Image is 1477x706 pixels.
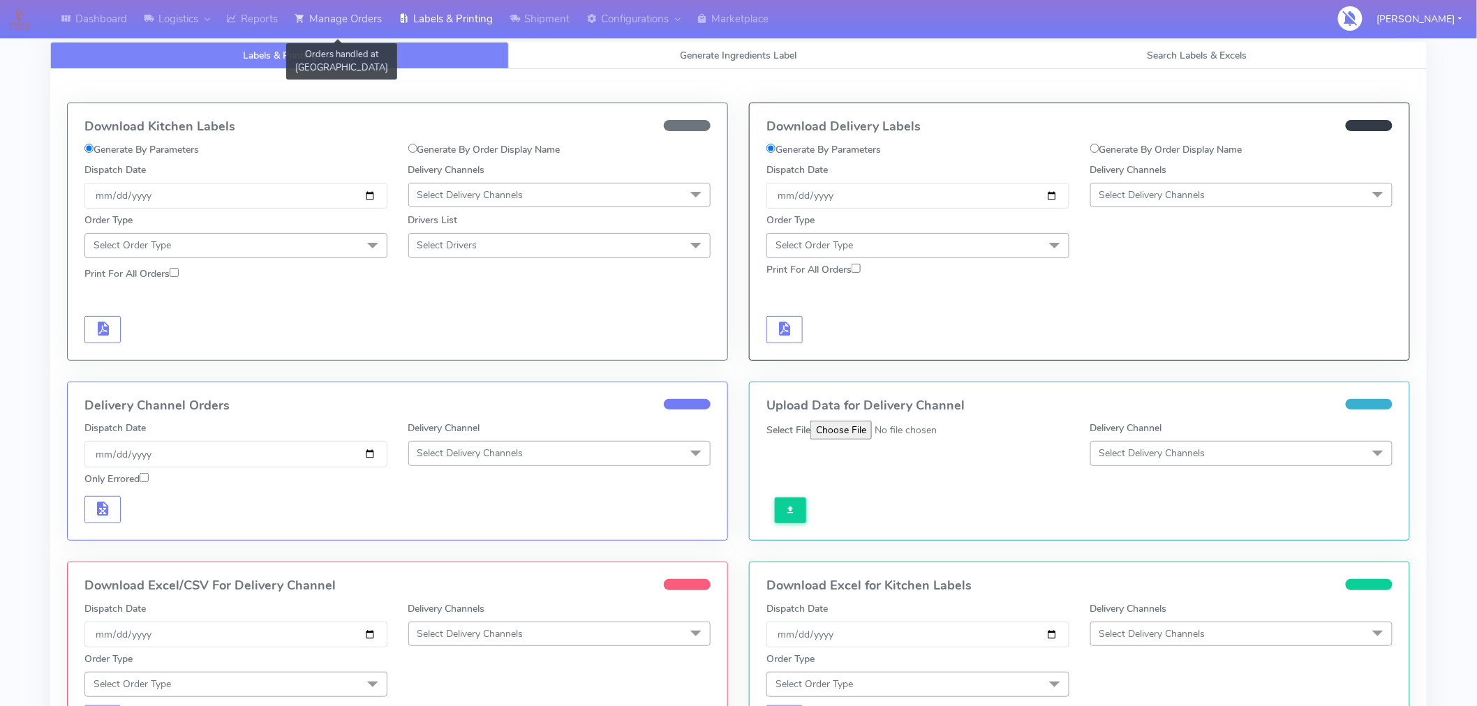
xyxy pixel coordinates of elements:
input: Generate By Parameters [84,144,94,153]
label: Dispatch Date [84,421,146,435]
input: Generate By Order Display Name [1090,144,1099,153]
input: Generate By Order Display Name [408,144,417,153]
h4: Delivery Channel Orders [84,399,711,413]
span: Select Delivery Channels [417,188,524,202]
span: Select Order Type [775,677,853,691]
label: Print For All Orders [766,262,861,277]
label: Order Type [766,213,815,227]
label: Dispatch Date [766,163,828,177]
input: Print For All Orders [852,264,861,273]
span: Select Drivers [417,239,477,252]
label: Drivers List [408,213,458,227]
span: Select Delivery Channels [1099,446,1205,460]
input: Generate By Parameters [766,144,775,153]
label: Dispatch Date [84,601,146,616]
label: Generate By Parameters [766,142,881,157]
ul: Tabs [50,42,1427,69]
label: Delivery Channels [1090,601,1167,616]
label: Generate By Order Display Name [408,142,561,157]
input: Only Errored [140,473,149,482]
label: Generate By Order Display Name [1090,142,1242,157]
span: Select Delivery Channels [417,627,524,640]
label: Delivery Channels [408,601,485,616]
h4: Download Delivery Labels [766,120,1393,134]
label: Generate By Parameters [84,142,199,157]
label: Dispatch Date [766,601,828,616]
h4: Download Excel for Kitchen Labels [766,579,1393,593]
span: Search Labels & Excels [1148,49,1247,62]
label: Select File [766,423,810,437]
span: Select Delivery Channels [1099,627,1205,640]
button: [PERSON_NAME] [1367,5,1473,33]
span: Select Order Type [94,677,171,691]
span: Select Order Type [775,239,853,252]
span: Select Order Type [94,239,171,252]
input: Print For All Orders [170,268,179,277]
label: Order Type [84,652,133,666]
span: Generate Ingredients Label [680,49,796,62]
span: Select Delivery Channels [417,446,524,460]
span: Select Delivery Channels [1099,188,1205,202]
label: Dispatch Date [84,163,146,177]
h4: Upload Data for Delivery Channel [766,399,1393,413]
label: Delivery Channels [408,163,485,177]
h4: Download Excel/CSV For Delivery Channel [84,579,711,593]
label: Print For All Orders [84,266,179,281]
h4: Download Kitchen Labels [84,120,711,134]
label: Order Type [766,652,815,666]
label: Delivery Channels [1090,163,1167,177]
label: Delivery Channel [1090,421,1162,435]
label: Delivery Channel [408,421,480,435]
label: Only Errored [84,472,149,486]
label: Order Type [84,213,133,227]
span: Labels & Printing [243,49,317,62]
